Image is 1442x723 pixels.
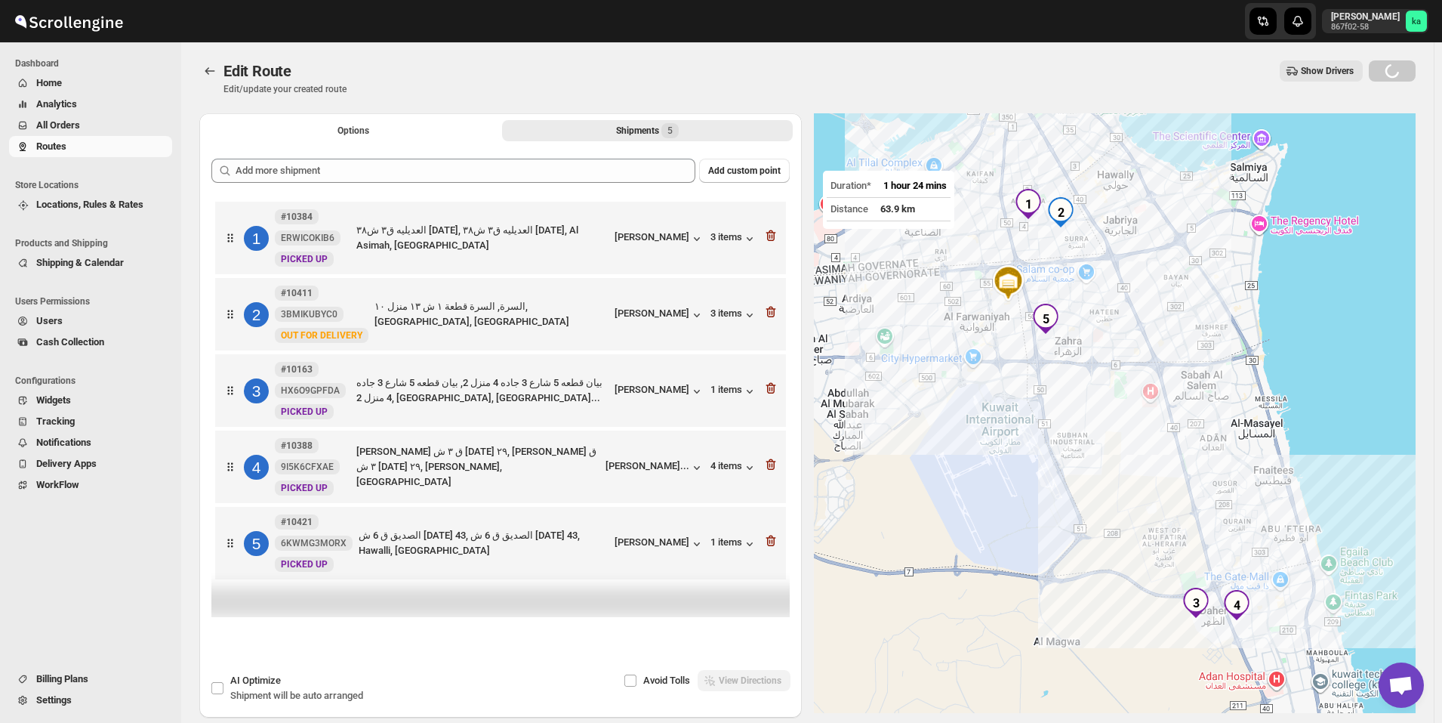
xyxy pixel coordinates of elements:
[199,60,220,82] button: Routes
[1280,60,1363,82] button: Show Drivers
[281,288,313,298] b: #10411
[1301,65,1354,77] span: Show Drivers
[9,311,172,332] button: Users
[215,278,786,351] div: 2#104113BMIKUBYC0NewOUT FOR DELIVERYالسرة, السرة قطعة ١ ش ١٣ منزل ١٠, [GEOGRAPHIC_DATA], [GEOGRAP...
[244,455,269,480] div: 4
[36,458,97,469] span: Delivery Apps
[356,375,609,406] div: بيان قطعه 5 شارع 3 جاده 4 منزل 2, بيان قطعه 5 شارع 3 جاده 4 منزل 2, [GEOGRAPHIC_DATA], [GEOGRAPHI...
[359,528,609,558] div: الصديق ق 6 ش [DATE] 43, الصديق ق 6 ش [DATE] 43, Hawalli, [GEOGRAPHIC_DATA]
[708,165,781,177] span: Add custom point
[15,295,174,307] span: Users Permissions
[281,254,328,264] span: PICKED UP
[667,125,673,137] span: 5
[36,141,66,152] span: Routes
[374,299,609,329] div: السرة, السرة قطعة ١ ش ١٣ منزل ١٠, [GEOGRAPHIC_DATA], [GEOGRAPHIC_DATA]
[15,237,174,249] span: Products and Shipping
[605,460,689,471] div: [PERSON_NAME]...
[1007,183,1049,225] div: 1
[281,212,313,222] b: #10384
[880,203,915,215] span: 63.9 km
[9,194,172,215] button: Locations, Rules & Rates
[710,384,757,399] div: 1 items
[236,159,695,183] input: Add more shipment
[615,384,704,399] button: [PERSON_NAME]
[208,120,499,141] button: All Route Options
[230,675,281,686] span: AI Optimize
[223,83,347,95] p: Edit/update your created route
[9,690,172,711] button: Settings
[1331,11,1400,23] p: [PERSON_NAME]
[36,199,143,210] span: Locations, Rules & Rates
[36,77,62,88] span: Home
[9,73,172,94] button: Home
[15,375,174,387] span: Configurations
[1406,11,1427,32] span: khaled alrashidi
[281,364,313,375] b: #10163
[281,385,340,397] span: HX6O9GPFDA
[244,226,269,251] div: 1
[9,432,172,453] button: Notifications
[356,223,609,253] div: العديليه ق٣ ش٣٨ [DATE], العديليه ق٣ ش٣٨ [DATE], Al Asimah, [GEOGRAPHIC_DATA]
[36,437,91,448] span: Notifications
[615,307,704,323] button: [PERSON_NAME]
[215,202,786,274] div: 1#10384ERWICOKIB6NewPICKED UPالعديليه ق٣ ش٣٨ [DATE], العديليه ق٣ ش٣٨ [DATE], Al Asimah, [GEOGRAPH...
[36,257,124,268] span: Shipping & Calendar
[699,159,790,183] button: Add custom point
[36,315,63,326] span: Users
[1379,663,1424,708] div: Open chat
[1331,23,1400,32] p: 867f02-58
[281,440,313,451] b: #10388
[36,98,77,110] span: Analytics
[710,307,757,323] button: 3 items
[710,231,757,246] button: 3 items
[643,675,690,686] span: Avoid Tolls
[1322,9,1428,33] button: User menu
[15,179,174,191] span: Store Locations
[9,136,172,157] button: Routes
[15,57,174,70] span: Dashboard
[281,559,328,570] span: PICKED UP
[223,62,291,80] span: Edit Route
[615,231,704,246] button: [PERSON_NAME]
[281,330,362,341] span: OUT FOR DELIVERY
[830,180,871,191] span: Duration*
[244,378,269,403] div: 3
[36,394,71,406] span: Widgets
[12,2,125,40] img: ScrollEngine
[244,531,269,556] div: 5
[615,536,704,552] button: [PERSON_NAME]
[1216,584,1258,626] div: 4
[616,123,679,138] div: Shipments
[9,252,172,273] button: Shipping & Calendar
[710,460,757,475] button: 4 items
[281,517,313,527] b: #10421
[9,411,172,432] button: Tracking
[281,483,328,493] span: PICKED UP
[9,94,172,115] button: Analytics
[1024,298,1067,340] div: 5
[36,673,88,684] span: Billing Plans
[36,479,79,490] span: WorkFlow
[281,308,337,320] span: 3BMIKUBYC0
[281,461,334,473] span: 9I5K6CFXAE
[356,444,599,490] div: [PERSON_NAME] ق ٣ ش [DATE] ٢٩, [PERSON_NAME] ق ٣ ش [DATE] ٢٩, [PERSON_NAME], [GEOGRAPHIC_DATA]
[215,431,786,503] div: 4#103889I5K6CFXAENewPICKED UP[PERSON_NAME] ق ٣ ش [DATE] ٢٩, [PERSON_NAME] ق ٣ ش [DATE] ٢٩, [PERSO...
[244,302,269,327] div: 2
[710,536,757,552] button: 1 items
[215,507,786,579] div: 5#104216KWMG3MORXNewPICKED UPالصديق ق 6 ش [DATE] 43, الصديق ق 6 ش [DATE] 43, Hawalli, [GEOGRAPHIC...
[830,203,868,215] span: Distance
[9,332,172,353] button: Cash Collection
[36,694,72,706] span: Settings
[605,460,704,475] button: [PERSON_NAME]...
[36,416,75,427] span: Tracking
[230,690,363,701] span: Shipment will be auto arranged
[9,453,172,474] button: Delivery Apps
[1412,17,1421,26] text: ka
[281,406,328,417] span: PICKED UP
